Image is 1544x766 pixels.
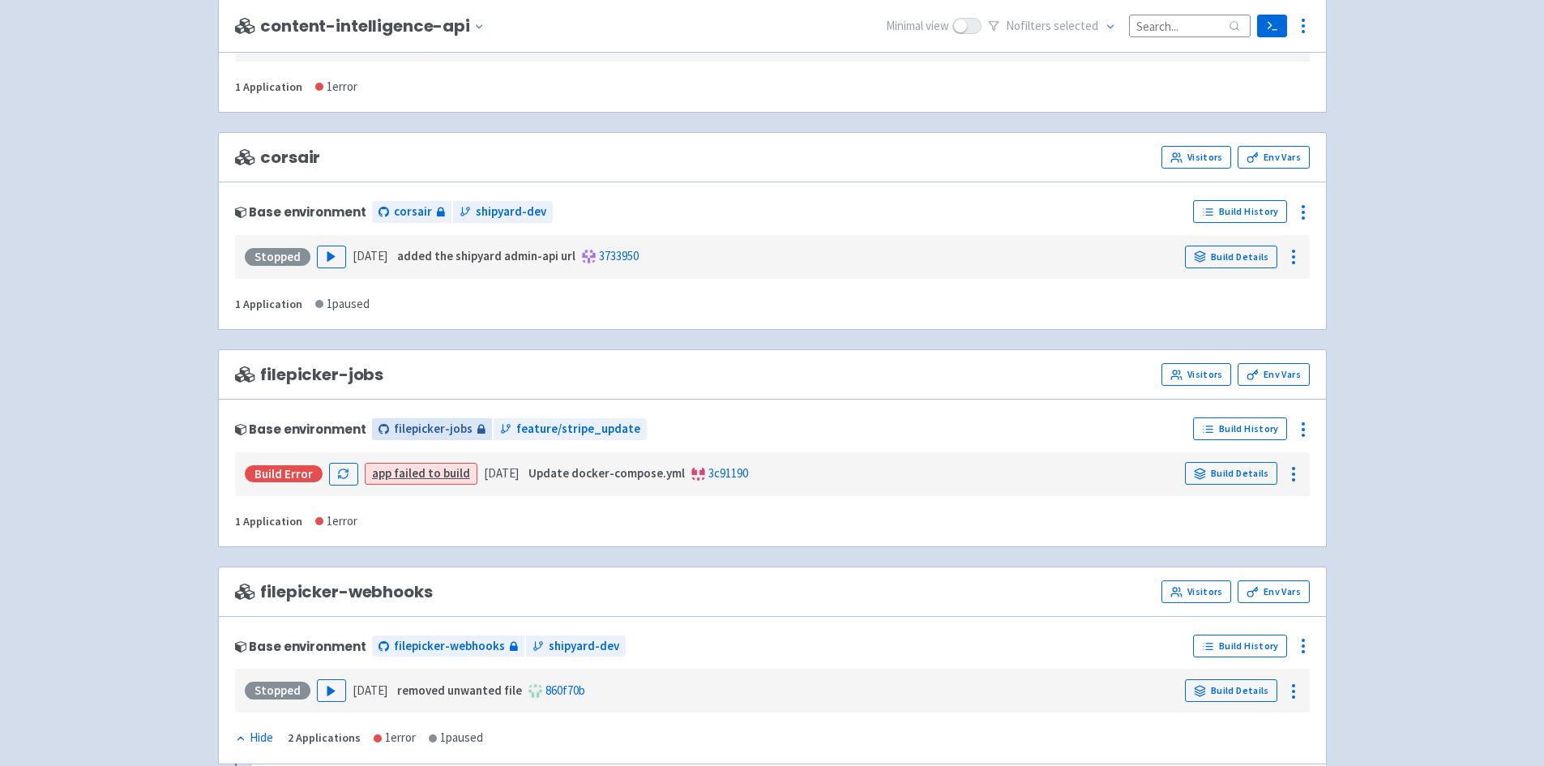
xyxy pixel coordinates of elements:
span: selected [1054,18,1098,33]
span: No filter s [1006,17,1098,36]
a: Build History [1193,200,1287,223]
time: [DATE] [484,465,519,481]
a: feature/stripe_update [494,418,647,440]
a: Build Details [1185,462,1277,485]
div: Stopped [245,682,310,700]
span: filepicker-jobs [235,366,384,384]
button: Hide [235,729,275,747]
strong: added the shipyard admin-api url [397,248,575,263]
span: Minimal view [886,17,949,36]
div: 1 Application [235,295,302,314]
div: 1 paused [429,729,483,747]
a: filepicker-webhooks [372,635,524,657]
div: Build Error [245,465,323,483]
div: Base environment [235,422,366,436]
span: filepicker-webhooks [235,583,433,601]
a: app failed to build [372,465,470,481]
a: corsair [372,201,451,223]
div: Base environment [235,205,366,219]
a: filepicker-jobs [372,418,492,440]
a: shipyard-dev [526,635,626,657]
button: Play [317,246,346,268]
div: Hide [235,729,273,747]
a: Build Details [1185,246,1277,268]
div: 1 paused [315,295,370,314]
a: Env Vars [1238,146,1309,169]
input: Search... [1129,15,1251,36]
div: 1 Application [235,78,302,96]
a: Env Vars [1238,363,1309,386]
button: Play [317,679,346,702]
div: 1 error [315,512,357,531]
a: Build Details [1185,679,1277,702]
a: Terminal [1257,15,1287,37]
a: 3c91190 [708,465,748,481]
strong: Update docker-compose.yml [528,465,685,481]
a: shipyard-dev [453,201,553,223]
div: 1 error [315,78,357,96]
a: Visitors [1161,363,1231,386]
span: corsair [394,203,432,221]
a: Build History [1193,635,1287,657]
a: Build History [1193,417,1287,440]
button: content-intelligence-api [260,17,490,36]
strong: removed unwanted file [397,683,522,698]
a: Env Vars [1238,580,1309,603]
time: [DATE] [353,683,387,698]
span: corsair [235,148,321,167]
a: 3733950 [599,248,639,263]
span: shipyard-dev [476,203,546,221]
a: Visitors [1161,146,1231,169]
div: Base environment [235,640,366,653]
div: 2 Applications [288,729,361,747]
div: 1 error [374,729,416,747]
div: 1 Application [235,512,302,531]
span: filepicker-webhooks [394,637,505,656]
strong: app [372,465,391,481]
span: filepicker-jobs [394,420,473,439]
time: [DATE] [353,248,387,263]
a: Visitors [1161,580,1231,603]
div: Stopped [245,248,310,266]
span: shipyard-dev [549,637,619,656]
span: feature/stripe_update [516,420,640,439]
a: 860f70b [545,683,585,698]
